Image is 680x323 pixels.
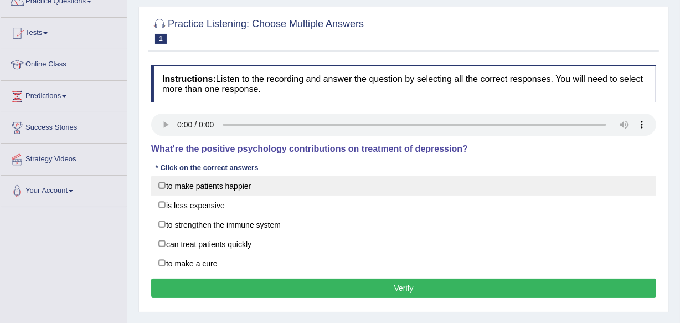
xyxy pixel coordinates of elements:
h2: Practice Listening: Choose Multiple Answers [151,16,364,44]
span: 1 [155,34,167,44]
a: Your Account [1,176,127,203]
a: Success Stories [1,112,127,140]
a: Strategy Videos [1,144,127,172]
label: to make patients happier [151,176,656,196]
div: * Click on the correct answers [151,162,262,173]
button: Verify [151,279,656,298]
label: to make a cure [151,253,656,273]
a: Online Class [1,49,127,77]
h4: What're the positive psychology contributions on treatment of depression? [151,144,656,154]
b: Instructions: [162,74,216,84]
label: to strengthen the immune system [151,214,656,234]
a: Predictions [1,81,127,109]
label: is less expensive [151,195,656,215]
label: can treat patients quickly [151,234,656,254]
h4: Listen to the recording and answer the question by selecting all the correct responses. You will ... [151,65,656,102]
a: Tests [1,18,127,45]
